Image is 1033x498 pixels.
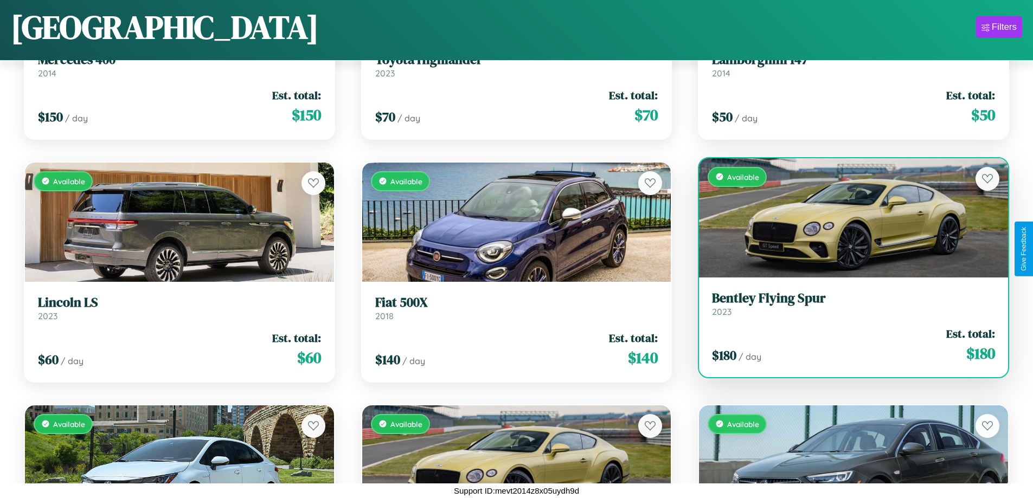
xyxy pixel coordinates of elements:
h3: Bentley Flying Spur [712,290,995,306]
a: Toyota Highlander2023 [375,52,658,79]
a: Lamborghini 1472014 [712,52,995,79]
div: Filters [992,22,1017,33]
a: Mercedes 4002014 [38,52,321,79]
a: Fiat 500X2018 [375,295,658,321]
div: Give Feedback [1020,227,1028,271]
span: 2014 [712,68,730,79]
h3: Lincoln LS [38,295,321,311]
span: / day [735,113,758,124]
span: 2018 [375,311,394,321]
span: $ 60 [38,351,59,368]
span: Est. total: [272,87,321,103]
span: Available [53,419,85,429]
span: / day [61,355,84,366]
p: Support ID: mevt2014z8x05uydh9d [454,483,579,498]
span: $ 50 [712,108,733,126]
span: $ 140 [628,347,658,368]
span: Est. total: [946,326,995,341]
span: $ 70 [634,104,658,126]
button: Filters [976,16,1022,38]
span: $ 70 [375,108,395,126]
span: Available [390,419,422,429]
span: $ 150 [292,104,321,126]
a: Bentley Flying Spur2023 [712,290,995,317]
span: $ 180 [712,346,736,364]
span: $ 140 [375,351,400,368]
span: / day [65,113,88,124]
span: $ 150 [38,108,63,126]
span: Est. total: [609,87,658,103]
h3: Fiat 500X [375,295,658,311]
span: Available [727,172,759,182]
span: $ 180 [966,342,995,364]
h3: Lamborghini 147 [712,52,995,68]
span: $ 60 [297,347,321,368]
span: 2023 [38,311,57,321]
span: / day [739,351,761,362]
span: Available [390,177,422,186]
h3: Mercedes 400 [38,52,321,68]
span: Available [53,177,85,186]
h1: [GEOGRAPHIC_DATA] [11,5,319,49]
span: / day [402,355,425,366]
span: 2023 [712,306,732,317]
h3: Toyota Highlander [375,52,658,68]
span: $ 50 [971,104,995,126]
a: Lincoln LS2023 [38,295,321,321]
span: Est. total: [609,330,658,346]
span: / day [397,113,420,124]
span: Est. total: [946,87,995,103]
span: Available [727,419,759,429]
span: 2023 [375,68,395,79]
span: Est. total: [272,330,321,346]
span: 2014 [38,68,56,79]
